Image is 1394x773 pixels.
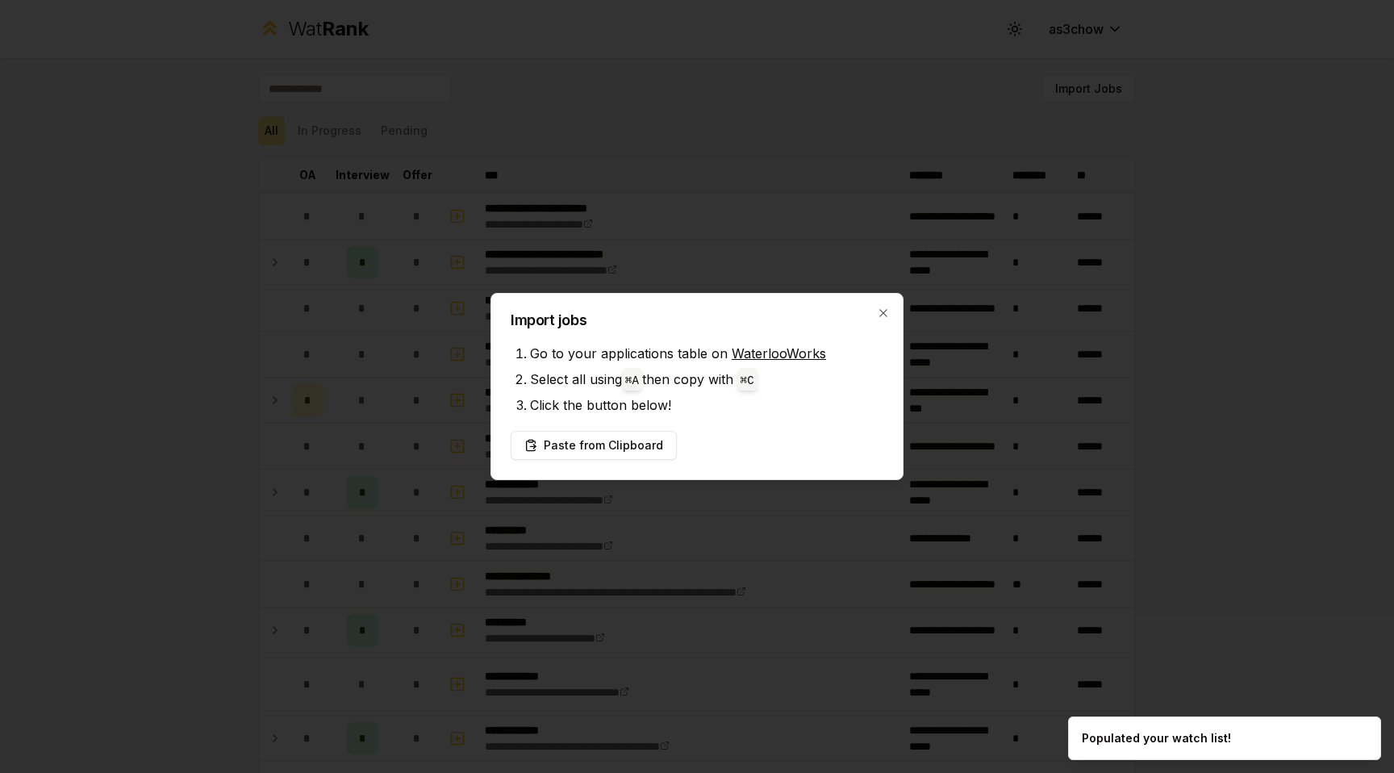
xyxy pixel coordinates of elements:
h2: Import jobs [511,313,883,328]
code: ⌘ A [625,374,639,387]
li: Go to your applications table on [530,341,883,366]
li: Select all using then copy with [530,366,883,392]
button: Paste from Clipboard [511,431,677,460]
a: WaterlooWorks [732,345,826,361]
code: ⌘ C [741,374,754,387]
li: Click the button below! [530,392,883,418]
